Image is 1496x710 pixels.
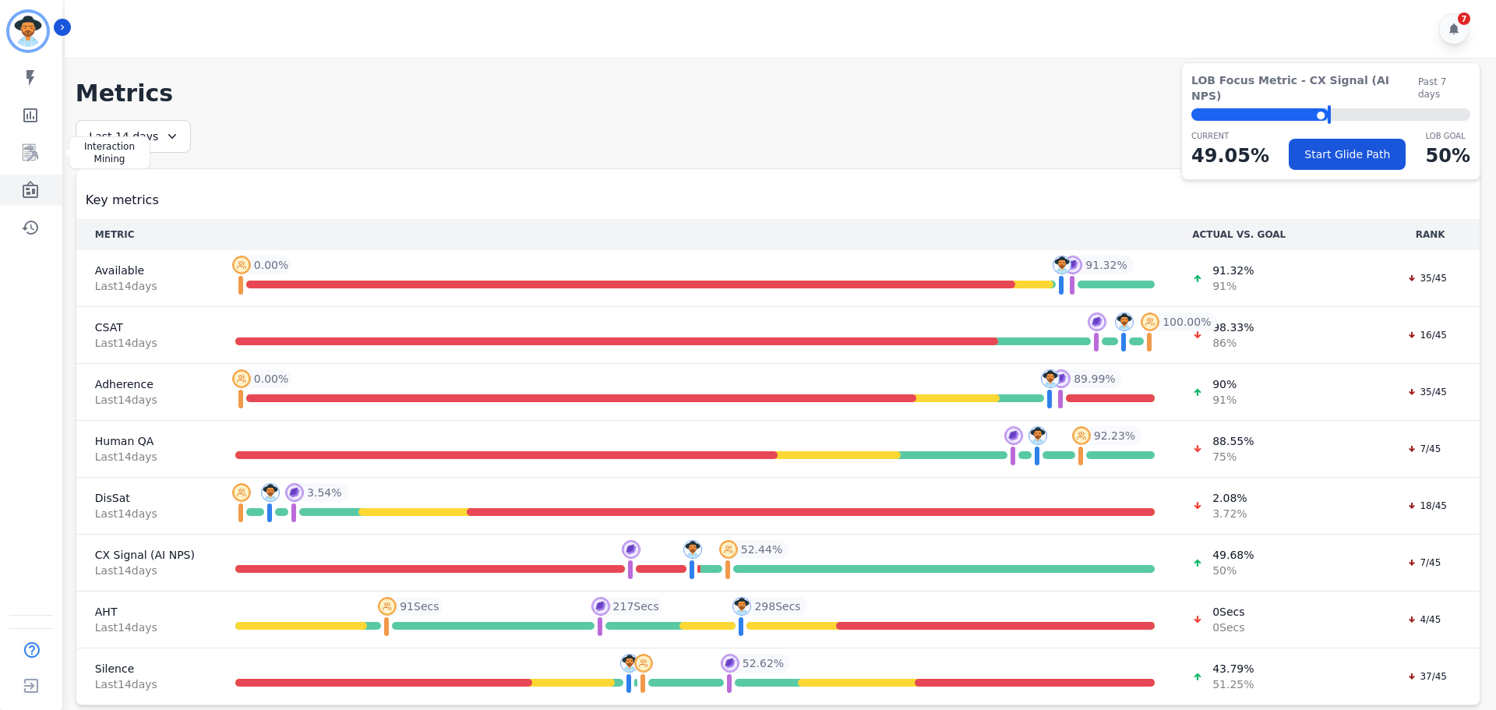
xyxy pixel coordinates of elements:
[1212,604,1244,620] span: 0 Secs
[95,620,198,635] span: Last 14 day s
[1212,506,1247,521] span: 3.72 %
[1418,76,1470,101] span: Past 7 days
[95,506,198,521] span: Last 14 day s
[743,655,784,671] span: 52.62 %
[1399,384,1455,400] div: 35/45
[1399,498,1455,514] div: 18/45
[1004,426,1023,445] img: profile-pic
[307,485,341,500] span: 3.54 %
[261,483,280,502] img: profile-pic
[634,654,653,673] img: profile-pic
[1094,428,1135,443] span: 92.23 %
[1115,313,1134,331] img: profile-pic
[1191,142,1269,170] p: 49.05 %
[1052,369,1071,388] img: profile-pic
[95,604,198,620] span: AHT
[76,219,217,250] th: METRIC
[1191,130,1269,142] p: CURRENT
[76,79,1480,108] h1: Metrics
[95,676,198,692] span: Last 14 day s
[9,12,47,50] img: Bordered avatar
[254,257,288,273] span: 0.00 %
[1074,371,1115,387] span: 89.99 %
[1212,320,1254,335] span: 98.33 %
[1212,263,1254,278] span: 91.32 %
[721,654,739,673] img: profile-pic
[1212,563,1254,578] span: 50 %
[1085,257,1127,273] span: 91.32 %
[1212,547,1254,563] span: 49.68 %
[86,191,159,210] span: Key metrics
[232,483,251,502] img: profile-pic
[95,449,198,465] span: Last 14 day s
[1088,313,1106,331] img: profile-pic
[1212,676,1254,692] span: 51.25 %
[1381,219,1480,250] th: RANK
[232,369,251,388] img: profile-pic
[1399,270,1455,286] div: 35/45
[591,597,610,616] img: profile-pic
[732,597,751,616] img: profile-pic
[1212,433,1254,449] span: 88.55 %
[1041,369,1060,388] img: profile-pic
[400,599,439,614] span: 91 Secs
[76,120,191,153] div: Last 14 days
[1173,219,1381,250] th: ACTUAL VS. GOAL
[1399,669,1455,684] div: 37/45
[1163,314,1211,330] span: 100.00 %
[1399,327,1455,343] div: 16/45
[1458,12,1470,25] div: 7
[1212,490,1247,506] span: 2.08 %
[613,599,659,614] span: 217 Secs
[95,661,198,676] span: Silence
[95,490,198,506] span: DisSat
[95,263,198,278] span: Available
[719,540,738,559] img: profile-pic
[1212,392,1237,408] span: 91 %
[741,542,782,557] span: 52.44 %
[1191,108,1328,121] div: ⬤
[95,335,198,351] span: Last 14 day s
[1212,376,1237,392] span: 90 %
[1399,441,1448,457] div: 7/45
[95,376,198,392] span: Adherence
[232,256,251,274] img: profile-pic
[95,392,198,408] span: Last 14 day s
[1141,313,1159,331] img: profile-pic
[95,320,198,335] span: CSAT
[1289,139,1406,170] button: Start Glide Path
[1191,72,1418,104] span: LOB Focus Metric - CX Signal (AI NPS)
[285,483,304,502] img: profile-pic
[1028,426,1047,445] img: profile-pic
[754,599,800,614] span: 298 Secs
[622,540,640,559] img: profile-pic
[1212,278,1254,294] span: 91 %
[1212,620,1244,635] span: 0 Secs
[683,540,702,559] img: profile-pic
[95,433,198,449] span: Human QA
[620,654,639,673] img: profile-pic
[1399,555,1448,570] div: 7/45
[1212,335,1254,351] span: 86 %
[254,371,288,387] span: 0.00 %
[1212,661,1254,676] span: 43.79 %
[1426,130,1470,142] p: LOB Goal
[95,563,198,578] span: Last 14 day s
[95,547,198,563] span: CX Signal (AI NPS)
[1053,256,1071,274] img: profile-pic
[1399,612,1448,627] div: 4/45
[1072,426,1091,445] img: profile-pic
[95,278,198,294] span: Last 14 day s
[1064,256,1082,274] img: profile-pic
[1212,449,1254,465] span: 75 %
[378,597,397,616] img: profile-pic
[1426,142,1470,170] p: 50 %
